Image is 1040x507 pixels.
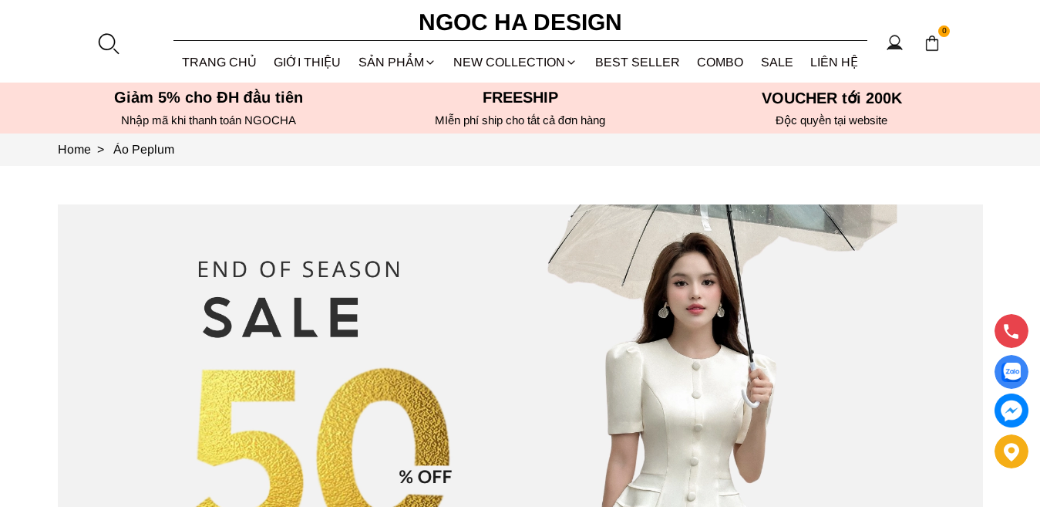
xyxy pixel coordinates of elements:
img: Display image [1001,363,1021,382]
div: SẢN PHẨM [350,42,446,83]
a: messenger [995,394,1028,428]
a: Link to Home [58,143,113,156]
img: img-CART-ICON-ksit0nf1 [924,35,941,52]
a: LIÊN HỆ [802,42,867,83]
a: Combo [688,42,752,83]
a: GIỚI THIỆU [265,42,350,83]
a: Display image [995,355,1028,389]
h6: MIễn phí ship cho tất cả đơn hàng [369,113,671,127]
a: Link to Áo Peplum [113,143,174,156]
font: Giảm 5% cho ĐH đầu tiên [114,89,303,106]
a: BEST SELLER [587,42,689,83]
a: SALE [752,42,803,83]
font: Freeship [483,89,558,106]
span: > [91,143,110,156]
a: Ngoc Ha Design [405,4,636,41]
a: TRANG CHỦ [173,42,266,83]
font: Nhập mã khi thanh toán NGOCHA [121,113,296,127]
span: 0 [938,25,951,38]
h5: VOUCHER tới 200K [681,89,983,107]
h6: Độc quyền tại website [681,113,983,127]
a: NEW COLLECTION [445,42,587,83]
